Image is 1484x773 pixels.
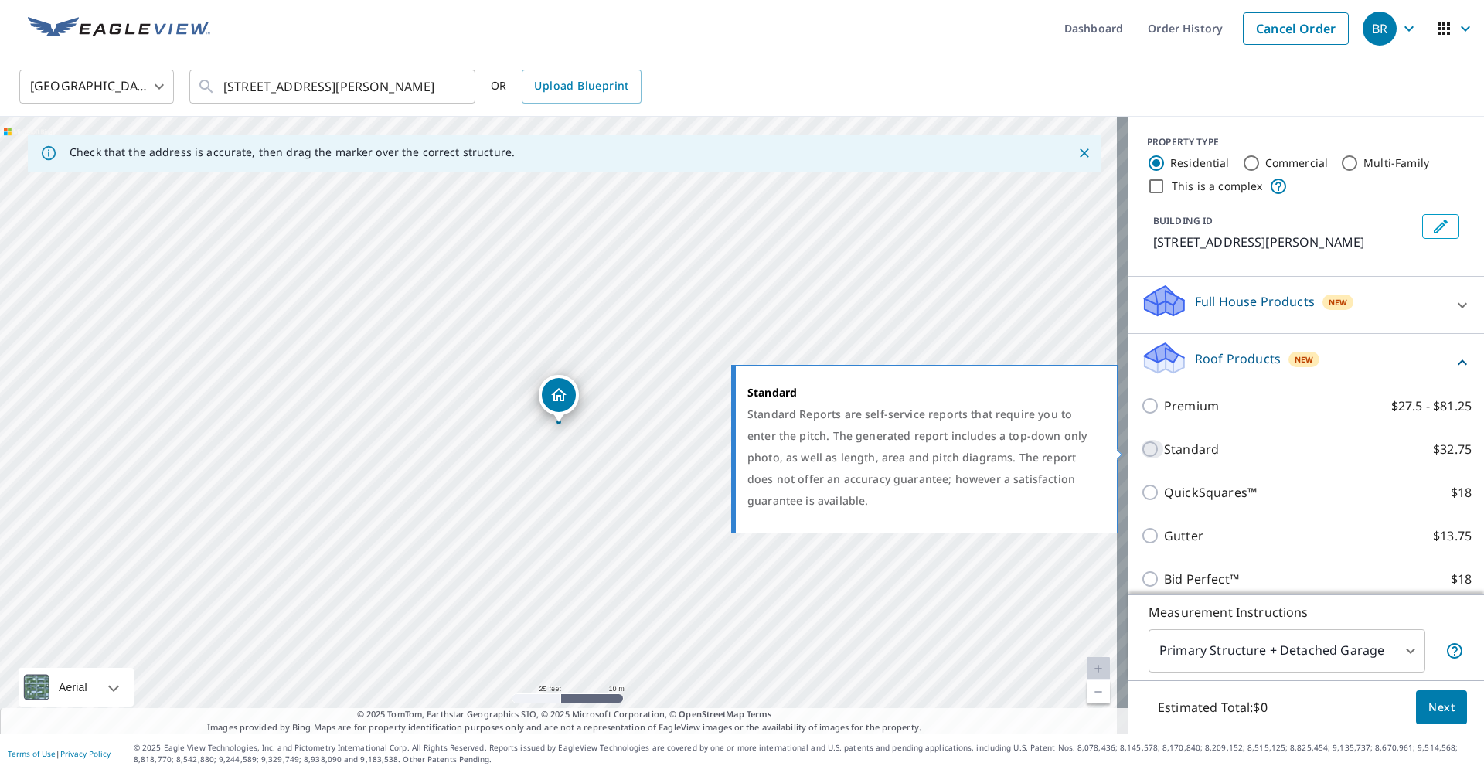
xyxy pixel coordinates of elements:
a: Privacy Policy [60,748,111,759]
p: Roof Products [1195,349,1281,368]
p: © 2025 Eagle View Technologies, Inc. and Pictometry International Corp. All Rights Reserved. Repo... [134,742,1476,765]
p: Standard [1164,440,1219,458]
span: © 2025 TomTom, Earthstar Geographics SIO, © 2025 Microsoft Corporation, © [357,708,772,721]
p: $32.75 [1433,440,1472,458]
div: OR [491,70,642,104]
div: BR [1363,12,1397,46]
p: $18 [1451,483,1472,502]
strong: Standard [747,385,797,400]
a: Terms of Use [8,748,56,759]
button: Close [1074,143,1094,163]
div: Aerial [19,668,134,707]
p: BUILDING ID [1153,214,1213,227]
input: Search by address or latitude-longitude [223,65,444,108]
span: Your report will include the primary structure and a detached garage if one exists. [1445,642,1464,660]
img: EV Logo [28,17,210,40]
button: Next [1416,690,1467,725]
a: Current Level 20, Zoom Out [1087,680,1110,703]
a: OpenStreetMap [679,708,744,720]
a: Upload Blueprint [522,70,641,104]
p: Check that the address is accurate, then drag the marker over the correct structure. [70,145,515,159]
a: Cancel Order [1243,12,1349,45]
a: Terms [747,708,772,720]
label: Residential [1170,155,1230,171]
label: Commercial [1265,155,1329,171]
p: Estimated Total: $0 [1145,690,1280,724]
a: Current Level 20, Zoom In Disabled [1087,657,1110,680]
button: Edit building 1 [1422,214,1459,239]
span: New [1295,353,1313,366]
label: Multi-Family [1363,155,1429,171]
p: $18 [1451,570,1472,588]
span: Upload Blueprint [534,77,628,96]
span: Next [1428,698,1455,717]
div: Dropped pin, building 1, Residential property, 4308 Milner Rd W Birmingham, AL 35242 [539,375,579,423]
p: [STREET_ADDRESS][PERSON_NAME] [1153,233,1416,251]
div: PROPERTY TYPE [1147,135,1465,149]
div: Roof ProductsNew [1141,340,1472,384]
label: This is a complex [1172,179,1263,194]
p: $27.5 - $81.25 [1391,397,1472,415]
div: Full House ProductsNew [1141,283,1472,327]
p: Bid Perfect™ [1164,570,1239,588]
p: Measurement Instructions [1149,603,1464,621]
p: Full House Products [1195,292,1315,311]
p: $13.75 [1433,526,1472,545]
div: Aerial [54,668,92,707]
div: [GEOGRAPHIC_DATA] [19,65,174,108]
div: Standard Reports are self-service reports that require you to enter the pitch. The generated repo... [747,404,1098,512]
div: Primary Structure + Detached Garage [1149,629,1425,673]
span: New [1329,296,1347,308]
p: QuickSquares™ [1164,483,1257,502]
p: | [8,749,111,758]
p: Gutter [1164,526,1203,545]
p: Premium [1164,397,1219,415]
